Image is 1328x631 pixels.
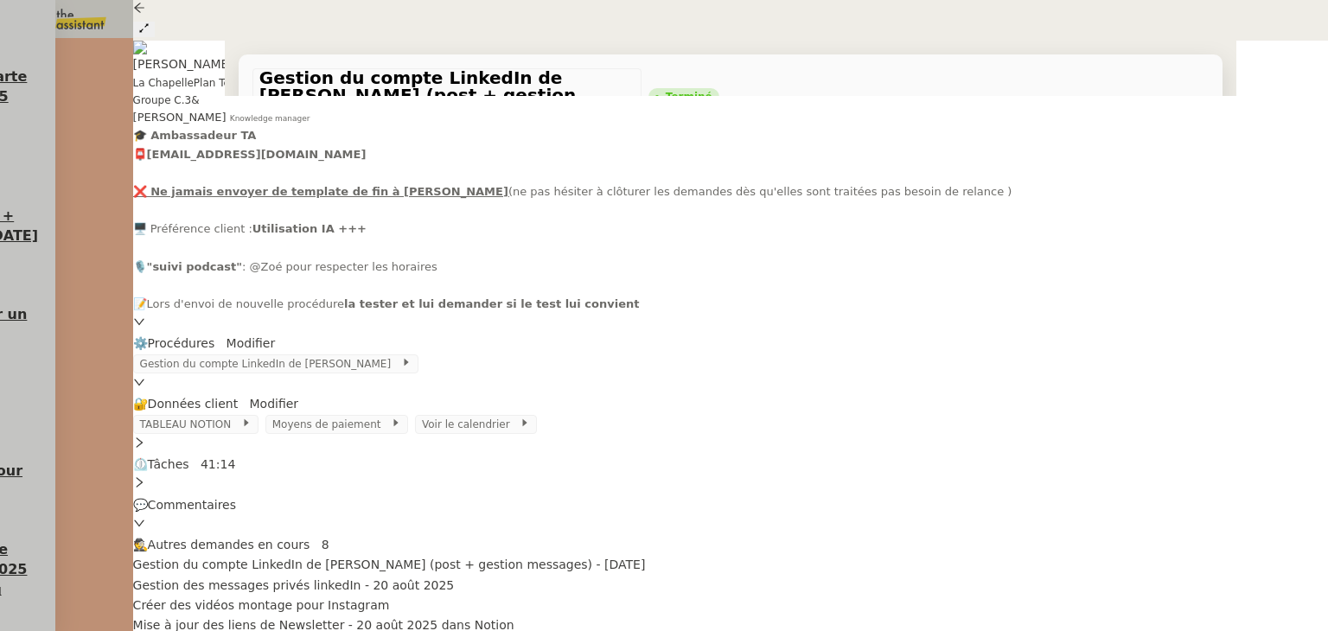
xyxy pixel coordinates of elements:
[133,475,1328,515] div: 💬Commentaires
[133,498,244,512] span: 💬
[259,67,576,123] span: Gestion du compte LinkedIn de [PERSON_NAME] (post + gestion messages) - [DATE]
[133,258,1328,277] div: 🎙️ : @Zoé pour respecter les horaires
[148,336,215,350] span: Procédures
[133,457,244,471] span: ⏲️
[147,148,367,161] strong: [EMAIL_ADDRESS][DOMAIN_NAME]
[133,336,227,350] span: ⚙️
[148,538,310,551] span: Autres demandes en cours
[133,111,227,124] span: [PERSON_NAME]
[252,222,367,235] strong: Utilisation IA +++
[133,145,1328,164] div: 📮
[422,418,520,430] span: Voir le calendrier
[133,598,390,612] span: Créer des vidéos montage pour Instagram
[140,418,241,430] span: TABLEAU NOTION
[133,397,250,411] span: 🔐
[133,57,233,71] a: [PERSON_NAME]
[133,182,1328,201] div: ne pas hésiter à clôturer les demandes dès qu'elles sont traitées pas besoin de relance )
[666,92,712,102] div: Terminé
[133,435,1328,475] div: ⏲️Tâches 41:14
[133,558,646,571] span: Gestion du compte LinkedIn de [PERSON_NAME] (post + gestion messages) - [DATE]
[148,498,236,512] span: Commentaires
[322,538,329,551] nz-tag: 8
[272,418,391,430] span: Moyens de paiement
[133,374,1328,415] div: 🔐Données client Modifier
[227,336,276,350] a: Modifier
[133,220,1328,239] div: 🖥️ Préférence client :
[191,94,199,106] span: &
[133,578,455,592] span: Gestion des messages privés linkedIn - 20 août 2025
[133,515,1328,556] div: 🕵️Autres demandes en cours 8
[140,358,401,370] span: Gestion du compte LinkedIn de [PERSON_NAME]
[133,41,1328,54] img: users%2F37wbV9IbQuXMU0UH0ngzBXzaEe12%2Favatar%2Fcba66ece-c48a-48c8-9897-a2adc1834457
[508,185,513,198] u: (
[148,397,239,411] span: Données client
[133,538,329,551] span: 🕵️
[148,457,189,471] span: Tâches
[133,77,194,89] span: La Chapelle
[133,314,1328,354] div: ⚙️Procédures Modifier
[133,94,192,106] nz-tag: Groupe C.3
[201,457,235,471] nz-tag: 41:14
[249,397,298,411] a: Modifier
[147,260,242,273] strong: "suivi podcast"
[230,114,310,123] span: Knowledge manager
[133,129,257,142] strong: 🎓 Ambassadeur TA
[133,185,508,198] u: ❌ Ne jamais envoyer de template de fin à [PERSON_NAME]
[133,295,1328,314] div: 📝Lors d'envoi de nouvelle procédure
[344,297,639,310] strong: la tester et lui demander si le test lui convient
[194,77,246,89] span: Plan Team
[133,109,1328,126] app-user-label: Knowledge manager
